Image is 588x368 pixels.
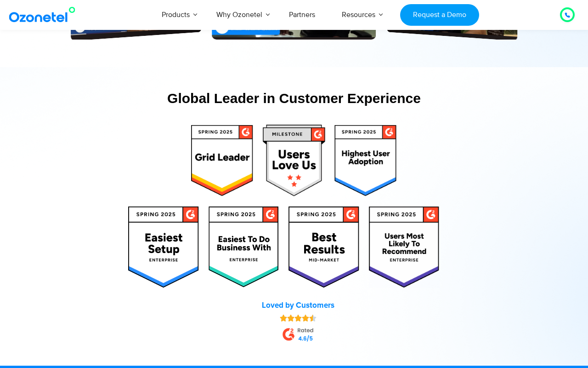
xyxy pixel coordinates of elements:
[48,90,540,106] div: Global Leader in Customer Experience
[400,4,479,26] a: Request a Demo
[280,314,317,322] div: Rated 4.5 out of 5
[262,302,334,310] a: Loved by Customers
